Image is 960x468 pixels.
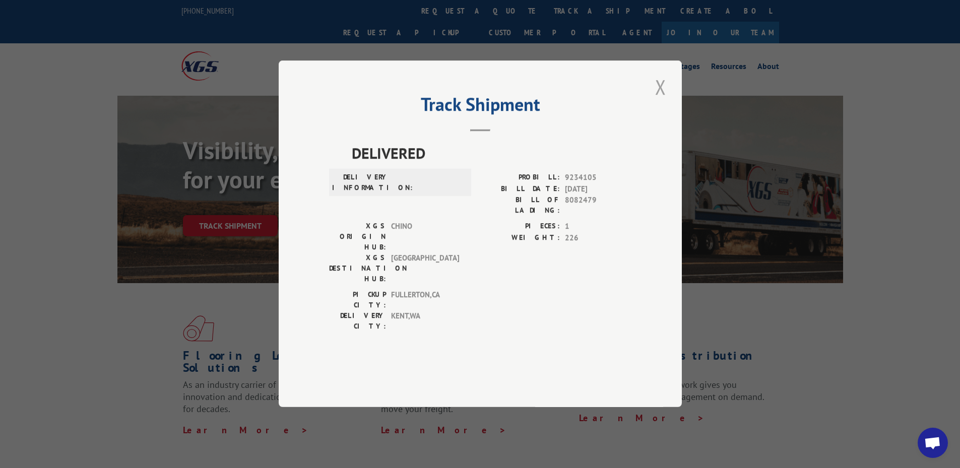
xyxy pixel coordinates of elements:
span: 1 [565,221,631,233]
label: PIECES: [480,221,560,233]
label: BILL OF LADING: [480,195,560,216]
span: 8082479 [565,195,631,216]
span: [DATE] [565,183,631,195]
label: PICKUP CITY: [329,290,386,311]
span: 9234105 [565,172,631,184]
label: BILL DATE: [480,183,560,195]
a: Open chat [918,428,948,458]
h2: Track Shipment [329,97,631,116]
span: CHINO [391,221,459,253]
span: 226 [565,232,631,244]
span: KENT , WA [391,311,459,332]
span: FULLERTON , CA [391,290,459,311]
span: [GEOGRAPHIC_DATA] [391,253,459,285]
button: Close modal [652,73,669,101]
label: DELIVERY INFORMATION: [332,172,389,193]
label: DELIVERY CITY: [329,311,386,332]
span: DELIVERED [352,142,631,165]
label: PROBILL: [480,172,560,184]
label: XGS DESTINATION HUB: [329,253,386,285]
label: XGS ORIGIN HUB: [329,221,386,253]
label: WEIGHT: [480,232,560,244]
